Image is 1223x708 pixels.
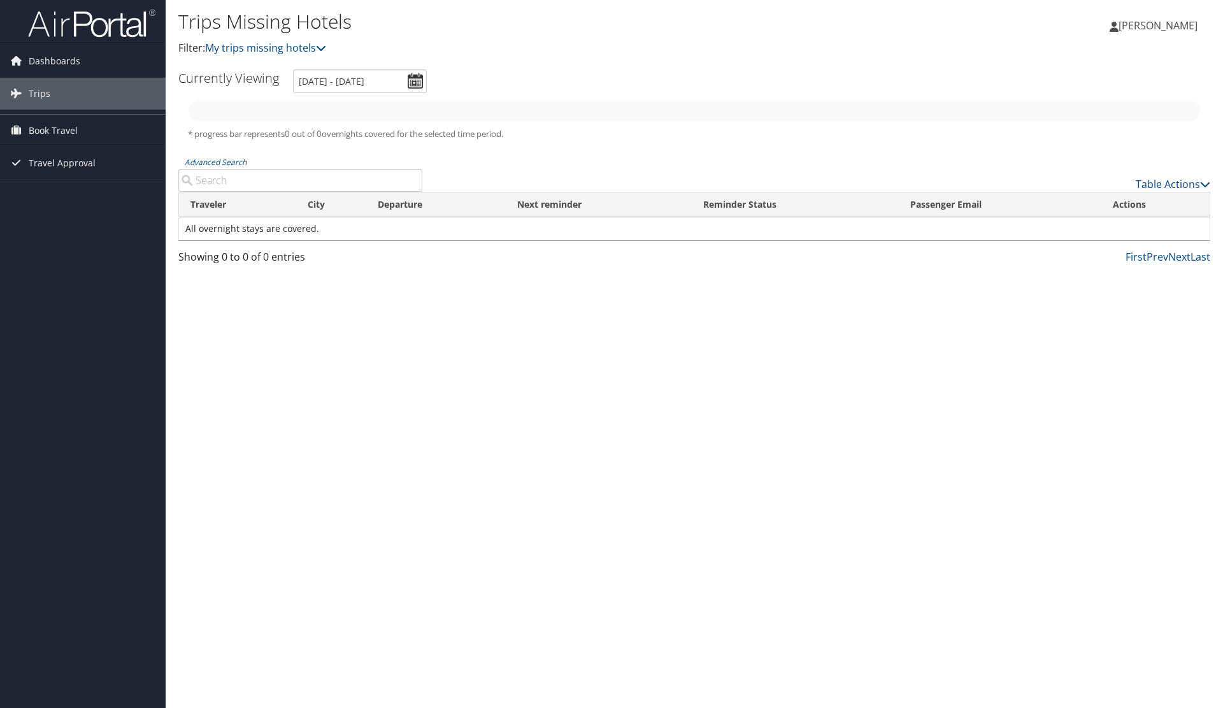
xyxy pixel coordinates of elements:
td: All overnight stays are covered. [179,217,1210,240]
a: First [1126,250,1147,264]
a: [PERSON_NAME] [1110,6,1210,45]
input: [DATE] - [DATE] [293,69,427,93]
span: Dashboards [29,45,80,77]
th: Actions [1101,192,1210,217]
input: Advanced Search [178,169,422,192]
th: Traveler: activate to sort column ascending [179,192,296,217]
th: Reminder Status [692,192,899,217]
a: Next [1168,250,1191,264]
th: Departure: activate to sort column descending [366,192,505,217]
th: Next reminder [506,192,692,217]
a: Last [1191,250,1210,264]
a: Prev [1147,250,1168,264]
a: Advanced Search [185,157,247,168]
span: Trips [29,78,50,110]
span: [PERSON_NAME] [1119,18,1198,33]
span: Travel Approval [29,147,96,179]
h3: Currently Viewing [178,69,279,87]
div: Showing 0 to 0 of 0 entries [178,249,422,271]
p: Filter: [178,40,866,57]
th: Passenger Email: activate to sort column ascending [899,192,1101,217]
th: City: activate to sort column ascending [296,192,366,217]
a: My trips missing hotels [205,41,326,55]
span: 0 out of 0 [285,128,322,140]
h1: Trips Missing Hotels [178,8,866,35]
h5: * progress bar represents overnights covered for the selected time period. [188,128,1201,140]
span: Book Travel [29,115,78,147]
a: Table Actions [1136,177,1210,191]
img: airportal-logo.png [28,8,155,38]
